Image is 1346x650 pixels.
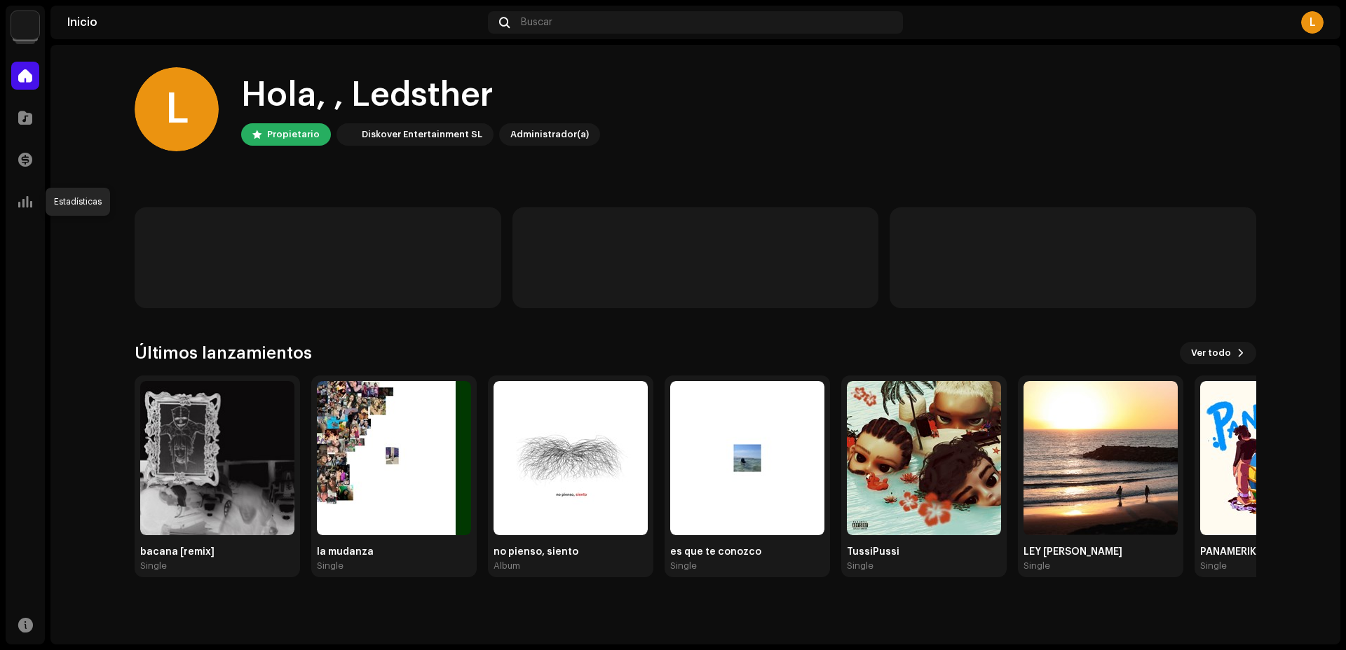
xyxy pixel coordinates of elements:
[494,546,648,558] div: no pienso, siento
[847,560,873,572] div: Single
[317,381,471,535] img: 72b97ae8-f71a-47d5-8250-c399260ba896
[135,342,312,364] h3: Últimos lanzamientos
[670,381,824,535] img: a50d8a6f-221c-4fe0-a04b-f66a9bedfcdd
[241,73,600,118] div: Hola, , Ledsther
[140,546,294,558] div: bacana [remix]
[1024,560,1050,572] div: Single
[135,67,219,151] div: L
[317,560,344,572] div: Single
[1024,381,1178,535] img: b1f16447-092e-4c69-b556-6364ab15f585
[847,381,1001,535] img: 952ff69b-8dd3-43a9-b90b-d58e24b0c04f
[11,11,39,39] img: 297a105e-aa6c-4183-9ff4-27133c00f2e2
[140,381,294,535] img: 2475fc1b-278b-4fb0-a1c1-5f4a520e6472
[1180,342,1256,364] button: Ver todo
[362,126,482,143] div: Diskover Entertainment SL
[1301,11,1324,34] div: L
[510,126,589,143] div: Administrador(a)
[670,560,697,572] div: Single
[67,17,482,28] div: Inicio
[521,17,552,28] span: Buscar
[847,546,1001,558] div: TussiPussi
[670,546,824,558] div: es que te conozco
[1200,560,1227,572] div: Single
[267,126,320,143] div: Propietario
[1191,339,1231,367] span: Ver todo
[140,560,167,572] div: Single
[339,126,356,143] img: 297a105e-aa6c-4183-9ff4-27133c00f2e2
[494,381,648,535] img: 36cd14a6-5e78-4acd-951c-ea845b00dbb3
[1024,546,1178,558] div: LEY [PERSON_NAME]
[317,546,471,558] div: la mudanza
[494,560,520,572] div: Album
